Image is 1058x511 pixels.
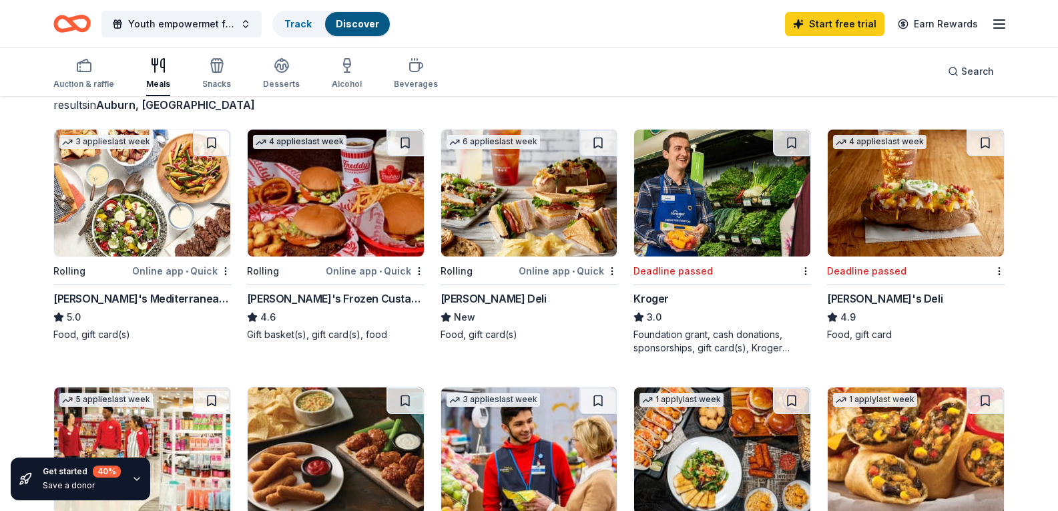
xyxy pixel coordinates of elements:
[260,309,276,325] span: 4.6
[447,135,540,149] div: 6 applies last week
[67,309,81,325] span: 5.0
[633,129,811,355] a: Image for KrogerDeadline passedKroger3.0Foundation grant, cash donations, sponsorships, gift card...
[441,328,618,341] div: Food, gift card(s)
[394,52,438,96] button: Beverages
[53,97,425,113] div: results
[248,130,424,257] img: Image for Freddy's Frozen Custard & Steakburgers
[202,79,231,90] div: Snacks
[247,129,425,341] a: Image for Freddy's Frozen Custard & Steakburgers4 applieslast weekRollingOnline app•Quick[PERSON_...
[326,263,425,279] div: Online app Quick
[128,16,235,32] span: Youth empowermet fundraiser
[263,52,300,96] button: Desserts
[336,18,379,29] a: Discover
[87,98,255,112] span: in
[247,263,279,279] div: Rolling
[53,52,114,96] button: Auction & raffle
[272,11,391,37] button: TrackDiscover
[202,52,231,96] button: Snacks
[146,79,170,90] div: Meals
[633,291,669,307] div: Kroger
[332,79,362,90] div: Alcohol
[53,129,231,341] a: Image for Taziki's Mediterranean Cafe3 applieslast weekRollingOnline app•Quick[PERSON_NAME]'s Med...
[186,266,188,277] span: •
[43,480,121,491] div: Save a donor
[785,12,884,36] a: Start free trial
[961,63,994,79] span: Search
[633,328,811,355] div: Foundation grant, cash donations, sponsorships, gift card(s), Kroger products
[54,130,230,257] img: Image for Taziki's Mediterranean Cafe
[53,8,91,39] a: Home
[93,466,121,478] div: 40 %
[447,393,540,407] div: 3 applies last week
[937,58,1005,85] button: Search
[101,11,262,37] button: Youth empowermet fundraiser
[833,135,927,149] div: 4 applies last week
[827,129,1005,341] a: Image for Jason's Deli4 applieslast weekDeadline passed[PERSON_NAME]'s Deli4.9Food, gift card
[379,266,382,277] span: •
[828,130,1004,257] img: Image for Jason's Deli
[253,135,346,149] div: 4 applies last week
[441,291,547,307] div: [PERSON_NAME] Deli
[833,393,917,407] div: 1 apply last week
[59,393,153,407] div: 5 applies last week
[441,129,618,341] a: Image for McAlister's Deli6 applieslast weekRollingOnline app•Quick[PERSON_NAME] DeliNewFood, gif...
[332,52,362,96] button: Alcohol
[53,79,114,90] div: Auction & raffle
[647,309,662,325] span: 3.0
[639,393,724,407] div: 1 apply last week
[53,291,231,307] div: [PERSON_NAME]'s Mediterranean Cafe
[890,12,986,36] a: Earn Rewards
[394,79,438,90] div: Beverages
[441,263,473,279] div: Rolling
[441,130,617,257] img: Image for McAlister's Deli
[53,328,231,341] div: Food, gift card(s)
[827,291,943,307] div: [PERSON_NAME]'s Deli
[519,263,617,279] div: Online app Quick
[96,98,255,112] span: Auburn, [GEOGRAPHIC_DATA]
[263,79,300,90] div: Desserts
[132,263,231,279] div: Online app Quick
[572,266,575,277] span: •
[146,52,170,96] button: Meals
[827,328,1005,341] div: Food, gift card
[247,328,425,341] div: Gift basket(s), gift card(s), food
[59,135,153,149] div: 3 applies last week
[633,263,713,279] div: Deadline passed
[454,309,475,325] span: New
[284,18,312,29] a: Track
[827,263,906,279] div: Deadline passed
[247,291,425,307] div: [PERSON_NAME]'s Frozen Custard & Steakburgers
[840,309,856,325] span: 4.9
[43,466,121,478] div: Get started
[53,263,85,279] div: Rolling
[634,130,810,257] img: Image for Kroger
